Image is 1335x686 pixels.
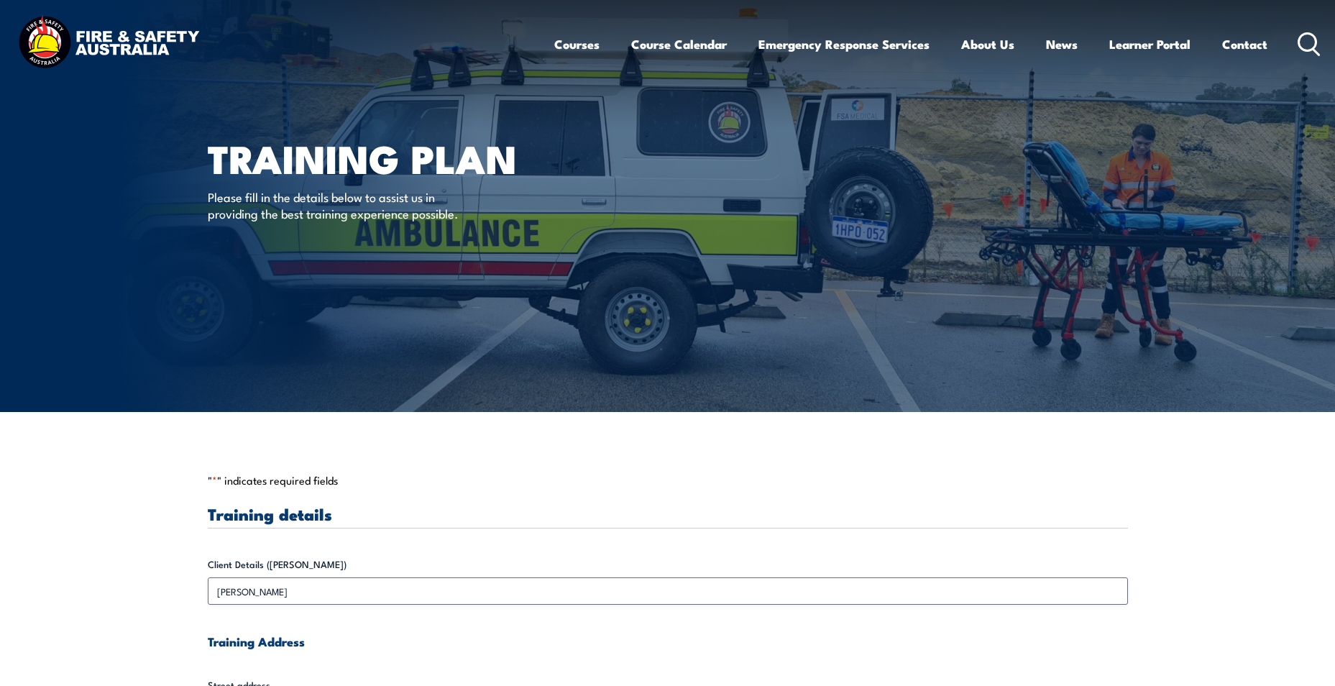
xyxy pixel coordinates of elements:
h3: Training details [208,506,1128,522]
a: Emergency Response Services [758,25,930,63]
a: Courses [554,25,600,63]
p: Please fill in the details below to assist us in providing the best training experience possible. [208,188,470,222]
label: Client Details ([PERSON_NAME]) [208,557,1128,572]
p: " " indicates required fields [208,473,1128,488]
a: About Us [961,25,1014,63]
a: News [1046,25,1078,63]
a: Learner Portal [1109,25,1191,63]
a: Contact [1222,25,1267,63]
h4: Training Address [208,634,1128,649]
a: Course Calendar [631,25,727,63]
h1: Training plan [208,141,563,175]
